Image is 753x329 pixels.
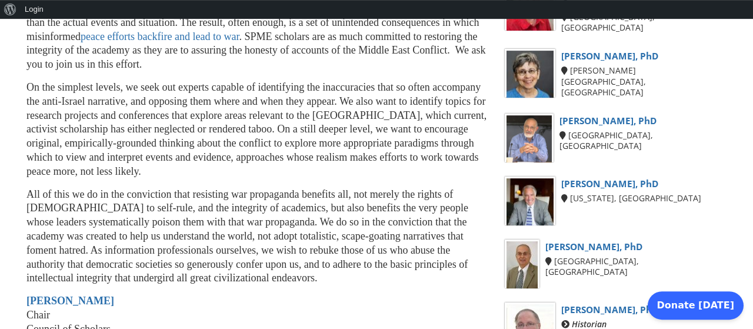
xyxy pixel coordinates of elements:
img: Richard L. Cravatts, PhD [507,178,554,225]
a: [PERSON_NAME], PhD [561,304,658,316]
div: [US_STATE], [GEOGRAPHIC_DATA] [505,192,705,205]
a: [PERSON_NAME], PhD [559,115,657,127]
span: On the simplest levels, we seek out experts capable of identifying the inaccuracies that so often... [26,81,487,177]
div: [GEOGRAPHIC_DATA], [GEOGRAPHIC_DATA] [505,11,705,34]
div: [GEOGRAPHIC_DATA], [GEOGRAPHIC_DATA] [505,255,705,278]
a: [PERSON_NAME] [26,295,114,307]
div: [PERSON_NAME][GEOGRAPHIC_DATA], [GEOGRAPHIC_DATA] [505,64,705,99]
a: [PERSON_NAME], PhD [545,241,642,253]
div: [GEOGRAPHIC_DATA], [GEOGRAPHIC_DATA] [505,129,705,152]
a: [PERSON_NAME], PhD [561,50,658,62]
span: All of this we do in the conviction that resisting war propaganda benefits all, not merely the ri... [26,188,468,284]
img: Richard Landes, PhD [507,115,552,162]
img: David Menashri, PhD [507,241,538,288]
img: Donna Robinson Divine, PhD [507,51,554,98]
a: peace efforts backfire and lead to war [81,31,239,42]
a: [PERSON_NAME], PhD [561,178,658,190]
